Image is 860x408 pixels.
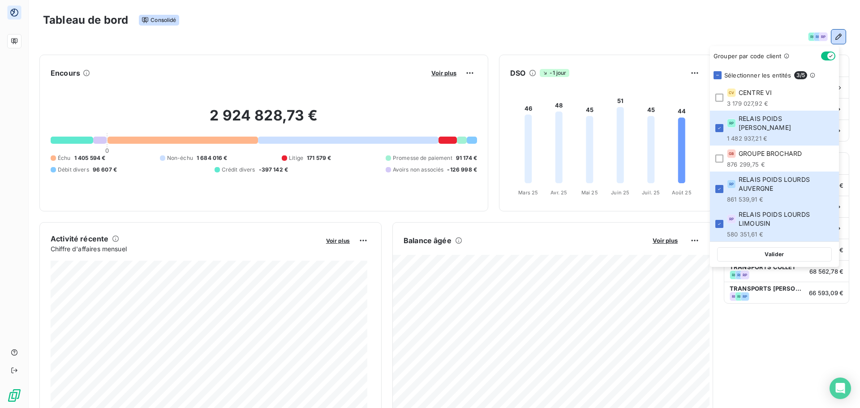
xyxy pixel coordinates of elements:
span: Sélectionner les entités [724,72,791,79]
tspan: Avr. 25 [550,189,567,196]
span: 66 593,09 € [809,289,843,296]
h3: Tableau de bord [43,12,128,28]
span: Échu [58,154,71,162]
span: 580 351,61 € [727,231,834,238]
div: TRANSPORTS [PERSON_NAME]RPRPRP66 593,09 € [724,282,849,303]
span: 68 562,78 € [809,268,843,275]
span: Voir plus [653,237,678,244]
div: RP [735,292,744,301]
span: 91 174 € [456,154,477,162]
tspan: Mai 25 [581,189,598,196]
span: -1 jour [540,69,569,77]
div: RP [808,32,817,41]
span: -397 142 € [259,166,288,174]
span: Chiffre d'affaires mensuel [51,244,320,253]
div: RP [740,292,749,301]
button: Voir plus [323,236,353,245]
span: Consolidé [139,15,179,26]
h6: DSO [510,68,525,78]
button: Voir plus [429,69,459,77]
div: GB [727,149,736,158]
span: 1 482 937,21 € [727,135,834,142]
span: Non-échu [167,154,193,162]
span: Débit divers [58,166,89,174]
div: Open Intercom Messenger [830,378,851,399]
span: RELAIS POIDS [PERSON_NAME] [739,114,834,132]
div: RP [730,292,739,301]
span: Litige [289,154,303,162]
span: Promesse de paiement [393,154,452,162]
div: RP [730,271,739,279]
span: 171 579 € [307,154,331,162]
button: Valider [717,247,832,262]
span: CENTRE VI [739,88,772,97]
div: RP [735,271,744,279]
span: Voir plus [326,237,350,244]
div: RP [813,32,822,41]
span: Avoirs non associés [393,166,444,174]
tspan: Mars 25 [518,189,538,196]
span: -126 998 € [447,166,477,174]
span: RELAIS POIDS LOURDS LIMOUSIN [739,210,834,228]
h2: 2 924 828,73 € [51,107,477,133]
span: GROUPE BROCHARD [739,149,802,158]
span: 861 539,91 € [727,196,834,203]
span: 3 179 027,92 € [727,100,772,107]
div: RP [727,119,736,128]
h6: Encours [51,68,80,78]
span: 3 / 5 [794,71,807,79]
span: 96 607 € [93,166,117,174]
div: TRANSPORTS COLLETRPRPRP68 562,78 € [724,260,849,282]
span: Crédit divers [222,166,255,174]
h6: Balance âgée [404,235,451,246]
span: 1 684 016 € [197,154,228,162]
span: Grouper par code client [714,52,781,60]
div: RP [727,215,736,223]
h6: Activité récente [51,233,108,244]
tspan: Juin 25 [611,189,629,196]
button: Voir plus [650,236,680,245]
span: 1 405 594 € [74,154,106,162]
div: RP [819,32,828,41]
span: 876 299,75 € [727,161,802,168]
tspan: Juil. 25 [642,189,660,196]
div: CV [727,88,736,97]
div: RP [740,271,749,279]
div: RP [727,180,736,189]
span: 0 [105,147,109,154]
span: Voir plus [431,69,456,77]
span: RELAIS POIDS LOURDS AUVERGNE [739,175,834,193]
span: TRANSPORTS [PERSON_NAME] [730,285,804,292]
img: Logo LeanPay [7,388,21,403]
tspan: Août 25 [672,189,692,196]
